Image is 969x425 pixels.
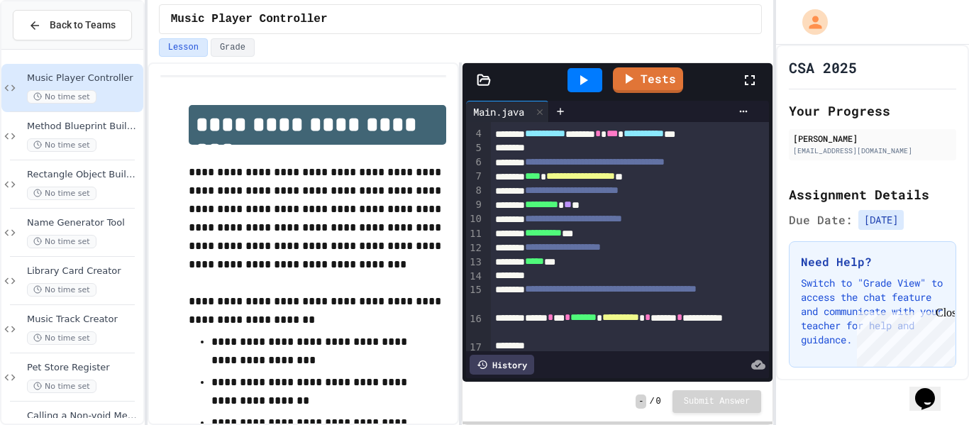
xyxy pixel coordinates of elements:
[470,355,534,375] div: History
[789,184,956,204] h2: Assignment Details
[159,38,208,57] button: Lesson
[27,217,140,229] span: Name Generator Tool
[684,396,751,407] span: Submit Answer
[466,341,484,355] div: 17
[851,307,955,367] iframe: chat widget
[27,362,140,374] span: Pet Store Register
[636,394,646,409] span: -
[789,101,956,121] h2: Your Progress
[466,141,484,155] div: 5
[27,331,96,345] span: No time set
[27,169,140,181] span: Rectangle Object Builder
[27,72,140,84] span: Music Player Controller
[466,270,484,284] div: 14
[466,101,549,122] div: Main.java
[466,170,484,184] div: 7
[27,187,96,200] span: No time set
[6,6,98,90] div: Chat with us now!Close
[801,276,944,347] p: Switch to "Grade View" to access the chat feature and communicate with your teacher for help and ...
[27,380,96,393] span: No time set
[466,227,484,241] div: 11
[466,283,484,311] div: 15
[27,265,140,277] span: Library Card Creator
[649,396,654,407] span: /
[27,410,140,422] span: Calling a Non-void Method
[27,138,96,152] span: No time set
[27,235,96,248] span: No time set
[909,368,955,411] iframe: chat widget
[672,390,762,413] button: Submit Answer
[27,314,140,326] span: Music Track Creator
[656,396,661,407] span: 0
[211,38,255,57] button: Grade
[793,132,952,145] div: [PERSON_NAME]
[466,155,484,170] div: 6
[466,312,484,341] div: 16
[466,241,484,255] div: 12
[789,57,857,77] h1: CSA 2025
[50,18,116,33] span: Back to Teams
[466,255,484,270] div: 13
[466,127,484,141] div: 4
[466,212,484,226] div: 10
[171,11,328,28] span: Music Player Controller
[27,121,140,133] span: Method Blueprint Builder
[466,198,484,212] div: 9
[801,253,944,270] h3: Need Help?
[13,10,132,40] button: Back to Teams
[27,90,96,104] span: No time set
[613,67,683,93] a: Tests
[466,104,531,119] div: Main.java
[466,184,484,198] div: 8
[27,283,96,297] span: No time set
[858,210,904,230] span: [DATE]
[787,6,831,38] div: My Account
[789,211,853,228] span: Due Date:
[793,145,952,156] div: [EMAIL_ADDRESS][DOMAIN_NAME]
